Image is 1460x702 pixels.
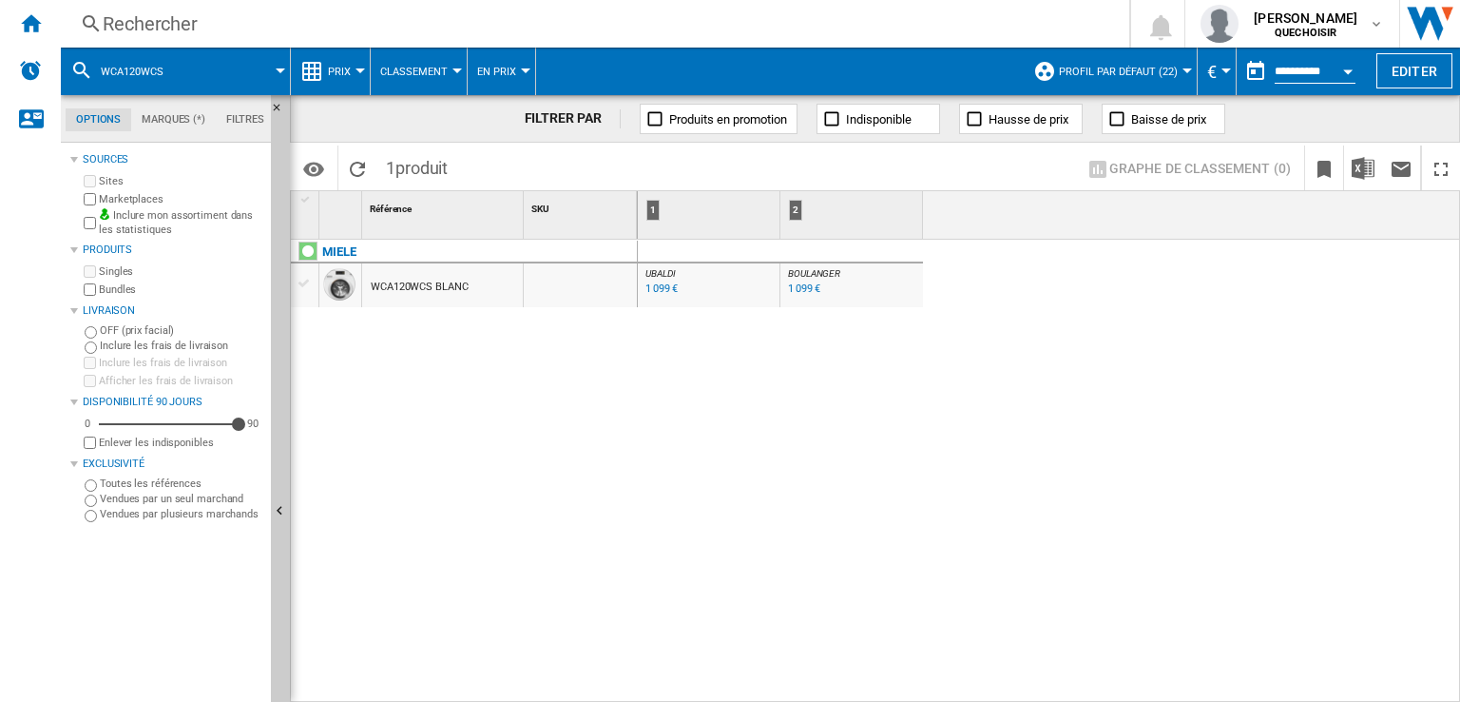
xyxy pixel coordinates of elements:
[1352,157,1374,180] img: excel-24x24.png
[784,268,919,312] div: BOULANGER 1 099 €
[528,191,637,221] div: Sort None
[645,268,675,279] span: UBALDI
[531,204,549,214] span: SKU
[99,192,263,206] label: Marketplaces
[84,265,96,278] input: Singles
[1207,62,1217,82] span: €
[100,492,263,506] label: Vendues par un seul marchand
[784,191,923,239] div: 2
[70,48,280,95] div: WCA120WCS
[1081,151,1297,185] button: Graphe de classement (0)
[371,265,469,309] div: WCA120WCS BLANC
[85,341,97,354] input: Inclure les frais de livraison
[1059,66,1178,78] span: Profil par défaut (22)
[989,112,1068,127] span: Hausse de prix
[80,417,95,431] div: 0
[271,95,294,129] button: Masquer
[1422,146,1460,190] button: Plein écran
[323,191,361,221] div: Sort None
[785,280,820,299] div: Mise à jour : mercredi 27 août 2025 15:36
[1331,51,1365,86] button: Open calendar
[846,112,912,127] span: Indisponible
[477,66,516,78] span: En Prix
[525,109,622,128] div: FILTRER PAR
[83,457,263,472] div: Exclusivité
[99,436,263,450] label: Enlever les indisponibles
[242,417,263,431] div: 90
[100,323,263,338] label: OFF (prix facial)
[1237,52,1275,90] button: md-calendar
[84,193,96,205] input: Marketplaces
[99,208,110,220] img: mysite-bg-18x18.png
[816,104,940,134] button: Indisponible
[1198,48,1237,95] md-menu: Currency
[1305,146,1343,190] button: Créer un favoris
[84,175,96,187] input: Sites
[84,211,96,235] input: Inclure mon assortiment dans les statistiques
[1102,104,1225,134] button: Baisse de prix
[646,200,660,221] div: 1
[85,495,97,507] input: Vendues par un seul marchand
[328,66,351,78] span: Prix
[99,208,263,238] label: Inclure mon assortiment dans les statistiques
[788,268,840,279] span: BOULANGER
[642,268,776,312] div: UBALDI 1 099 €
[380,66,448,78] span: Classement
[1073,146,1305,191] div: Sélectionnez 1 à 3 sites en cliquant sur les cellules afin d'afficher un graphe de classement
[366,191,523,221] div: Référence Sort None
[1201,5,1239,43] img: profile.jpg
[19,59,42,82] img: alerts-logo.svg
[99,283,263,297] label: Bundles
[83,243,263,258] div: Produits
[300,48,360,95] div: Prix
[395,158,448,178] span: produit
[131,108,216,131] md-tab-item: Marques (*)
[640,104,797,134] button: Produits en promotion
[338,146,376,190] button: Recharger
[84,283,96,296] input: Bundles
[83,303,263,319] div: Livraison
[84,437,96,449] input: Afficher les frais de livraison
[328,48,360,95] button: Prix
[1382,146,1420,190] button: Envoyer ce rapport par email
[643,280,678,299] div: Mise à jour : jeudi 28 août 2025 04:45
[99,415,239,434] md-slider: Disponibilité
[1033,48,1187,95] div: Profil par défaut (22)
[1059,48,1187,95] button: Profil par défaut (22)
[100,339,263,353] label: Inclure les frais de livraison
[1207,48,1226,95] button: €
[959,104,1083,134] button: Hausse de prix
[103,10,1080,37] div: Rechercher
[101,66,163,78] span: WCA120WCS
[83,395,263,410] div: Disponibilité 90 Jours
[295,151,333,185] button: Options
[85,479,97,492] input: Toutes les références
[366,191,523,221] div: Sort None
[99,264,263,279] label: Singles
[84,357,96,369] input: Inclure les frais de livraison
[84,375,96,387] input: Afficher les frais de livraison
[100,507,263,521] label: Vendues par plusieurs marchands
[1376,53,1452,88] button: Editer
[1275,27,1336,39] b: QUECHOISIR
[216,108,275,131] md-tab-item: Filtres
[642,191,779,239] div: 1
[1344,146,1382,190] button: Télécharger au format Excel
[99,174,263,188] label: Sites
[376,146,457,185] span: 1
[85,326,97,339] input: OFF (prix facial)
[99,374,263,388] label: Afficher les frais de livraison
[477,48,526,95] button: En Prix
[370,204,412,214] span: Référence
[789,200,802,221] div: 2
[380,48,457,95] button: Classement
[669,112,787,127] span: Produits en promotion
[1254,9,1357,28] span: [PERSON_NAME]
[66,108,131,131] md-tab-item: Options
[788,283,820,295] div: 1 099 €
[528,191,637,221] div: SKU Sort None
